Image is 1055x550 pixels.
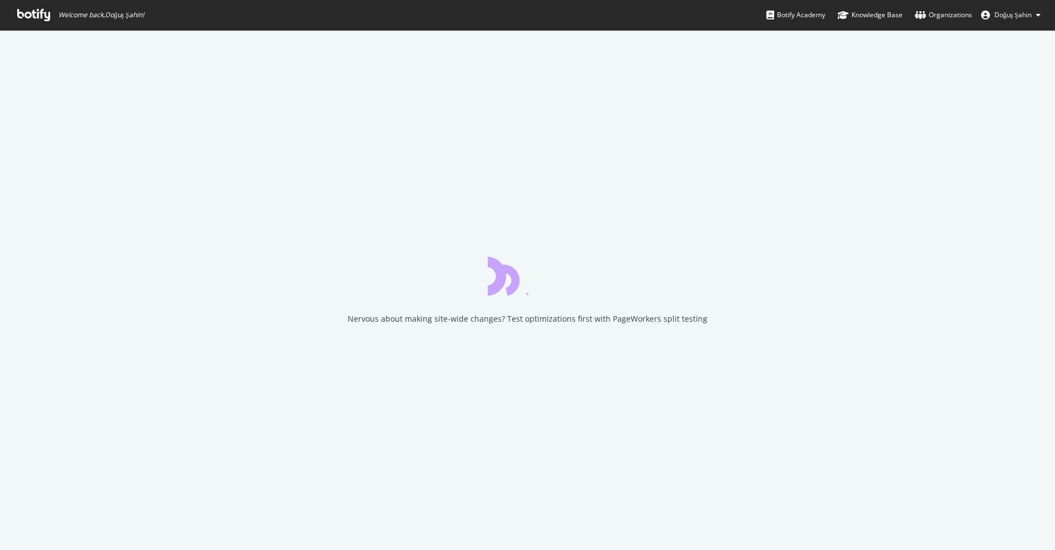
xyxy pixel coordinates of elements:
[766,9,825,21] div: Botify Academy
[838,9,903,21] div: Knowledge Base
[348,313,707,324] div: Nervous about making site-wide changes? Test optimizations first with PageWorkers split testing
[58,11,144,19] span: Welcome back, Doğuş Şahin !
[488,256,568,296] div: animation
[994,10,1032,19] span: Doğuş Şahin
[972,6,1049,24] button: Doğuş Şahin
[915,9,972,21] div: Organizations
